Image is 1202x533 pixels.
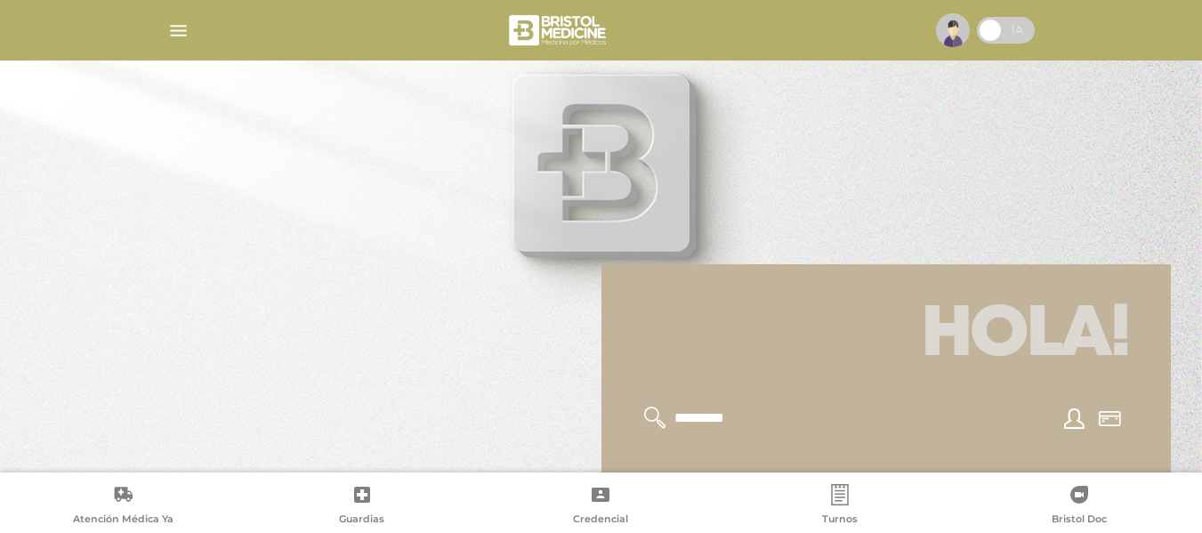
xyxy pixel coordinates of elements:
[339,513,384,529] span: Guardias
[167,20,190,42] img: Cober_menu-lines-white.svg
[243,484,482,529] a: Guardias
[506,9,612,52] img: bristol-medicine-blanco.png
[481,484,721,529] a: Credencial
[573,513,628,529] span: Credencial
[721,484,960,529] a: Turnos
[1052,513,1107,529] span: Bristol Doc
[822,513,858,529] span: Turnos
[73,513,173,529] span: Atención Médica Ya
[936,13,970,47] img: profile-placeholder.svg
[623,286,1150,385] h1: Hola!
[4,484,243,529] a: Atención Médica Ya
[959,484,1198,529] a: Bristol Doc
